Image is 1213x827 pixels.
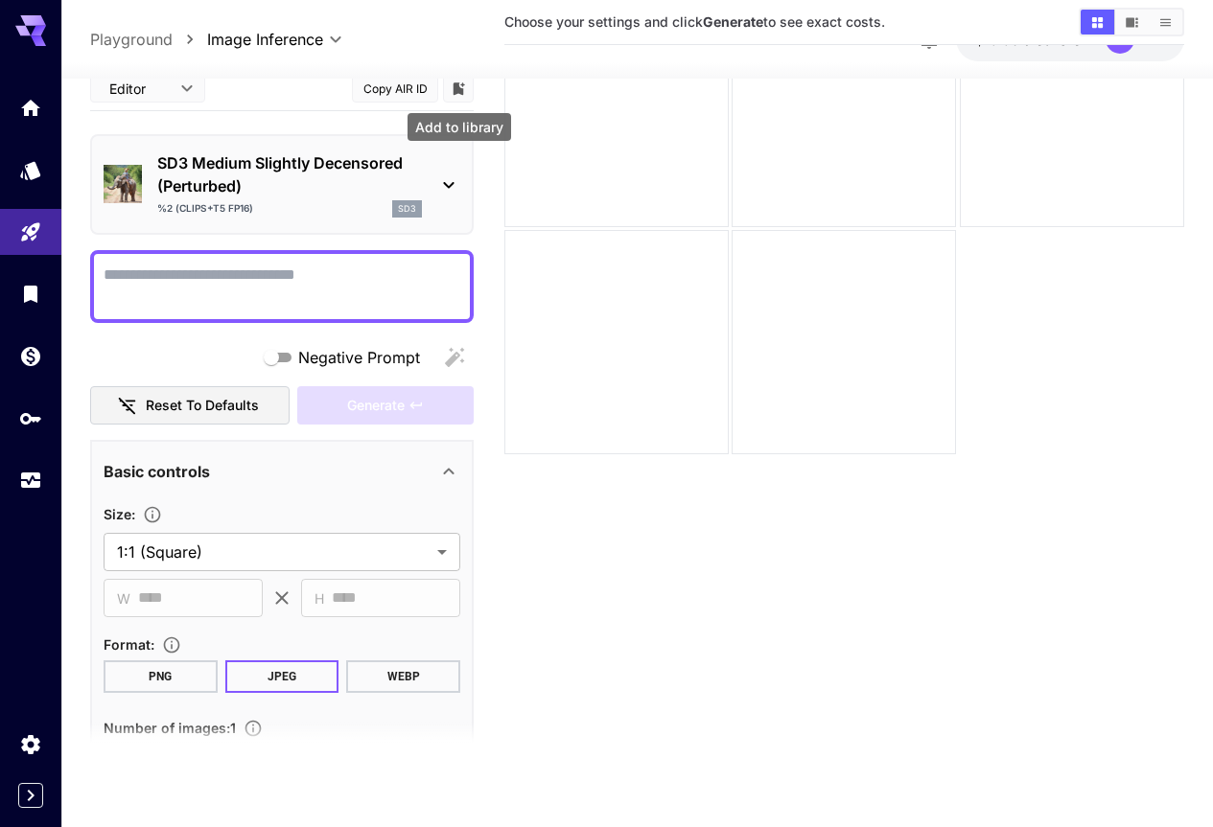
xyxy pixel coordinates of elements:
button: Show media in grid view [1081,10,1114,34]
div: Usage [19,462,42,486]
p: SD3 Medium Slightly Decensored (Perturbed) [157,151,422,197]
div: Basic controls [104,448,460,494]
p: Basic controls [104,460,210,483]
span: Format : [104,636,154,653]
span: credits left [1023,32,1090,48]
span: $19.90 [975,32,1023,48]
button: Reset to defaults [90,386,290,425]
div: Show media in grid viewShow media in video viewShow media in list view [1079,8,1184,36]
button: WEBP [346,660,460,693]
nav: breadcrumb [90,28,207,51]
span: Editor [109,80,169,100]
span: Number of images : 1 [104,720,236,736]
span: H [315,587,324,609]
p: sd3 [398,203,416,217]
button: Expand sidebar [18,783,43,808]
div: Playground [19,220,42,244]
button: Add to library [450,77,467,100]
button: Show media in video view [1115,10,1149,34]
button: Adjust the dimensions of the generated image by specifying its width and height in pixels, or sel... [135,506,170,525]
button: Show media in list view [1149,10,1182,34]
div: SD3 Medium Slightly Decensored (Perturbed)%2 (clips+t5 fp16)sd3 [104,144,460,225]
b: Generate [703,13,763,30]
a: Playground [90,28,173,51]
div: Models [19,152,42,176]
div: Wallet [19,344,42,368]
button: Specify how many images to generate in a single request. Each image generation will be charged se... [236,720,270,739]
button: PNG [104,660,218,693]
span: Image Inference [207,28,323,51]
button: Copy AIR ID [352,75,438,103]
div: Settings [19,732,42,756]
button: JPEG [225,660,339,693]
span: W [117,587,130,609]
span: Size : [104,506,135,522]
p: %2 (clips+t5 fp16) [157,202,253,217]
span: Negative Prompt [298,347,420,370]
span: 1:1 (Square) [117,541,430,564]
span: Choose your settings and click to see exact costs. [504,13,885,30]
button: Choose the file format for the output image. [154,636,189,655]
div: Library [19,282,42,306]
div: API Keys [19,401,42,425]
div: Add to library [408,113,511,141]
div: Home [19,96,42,120]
